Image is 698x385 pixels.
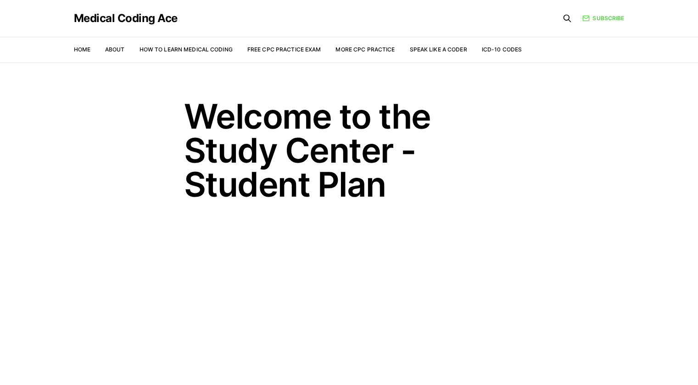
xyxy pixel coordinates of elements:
a: More CPC Practice [335,46,395,53]
a: ICD-10 Codes [482,46,522,53]
a: Free CPC Practice Exam [247,46,321,53]
a: Medical Coding Ace [74,13,178,24]
h1: Welcome to the Study Center - Student Plan [184,99,514,201]
a: Home [74,46,90,53]
a: Speak Like a Coder [410,46,467,53]
a: How to Learn Medical Coding [140,46,233,53]
a: About [105,46,125,53]
a: Subscribe [582,14,624,23]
